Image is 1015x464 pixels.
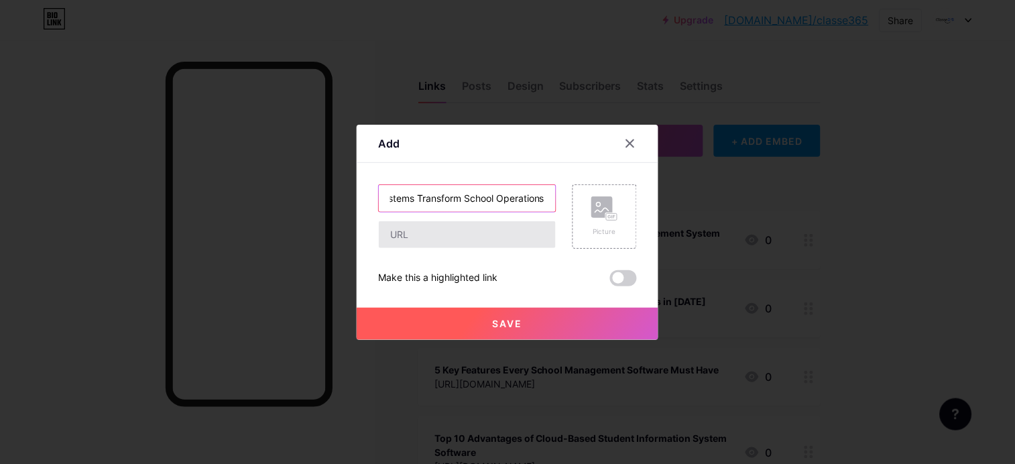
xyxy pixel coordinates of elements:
[378,135,400,152] div: Add
[591,227,618,237] div: Picture
[379,185,556,212] input: Title
[378,270,497,286] div: Make this a highlighted link
[379,221,556,248] input: URL
[357,308,658,340] button: Save
[493,318,523,329] span: Save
